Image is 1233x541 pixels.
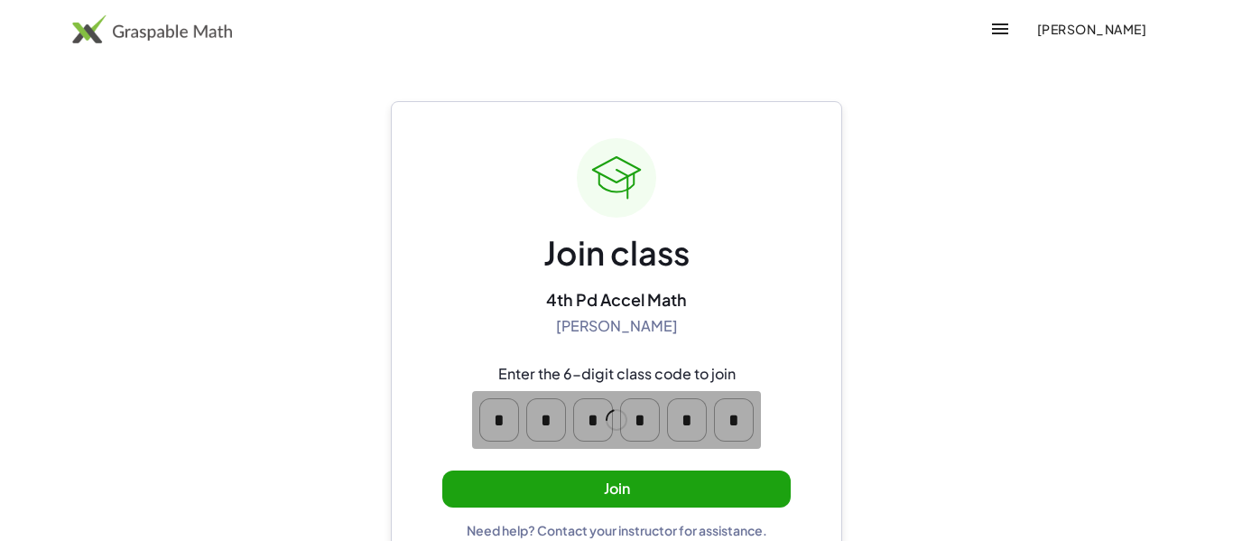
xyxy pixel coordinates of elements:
button: Join [442,471,791,508]
div: [PERSON_NAME] [556,317,678,336]
div: Enter the 6-digit class code to join [498,365,736,384]
div: Need help? Contact your instructor for assistance. [467,522,767,538]
div: Join class [543,232,690,275]
div: 4th Pd Accel Math [546,289,687,310]
button: [PERSON_NAME] [1022,13,1161,45]
span: [PERSON_NAME] [1036,21,1146,37]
